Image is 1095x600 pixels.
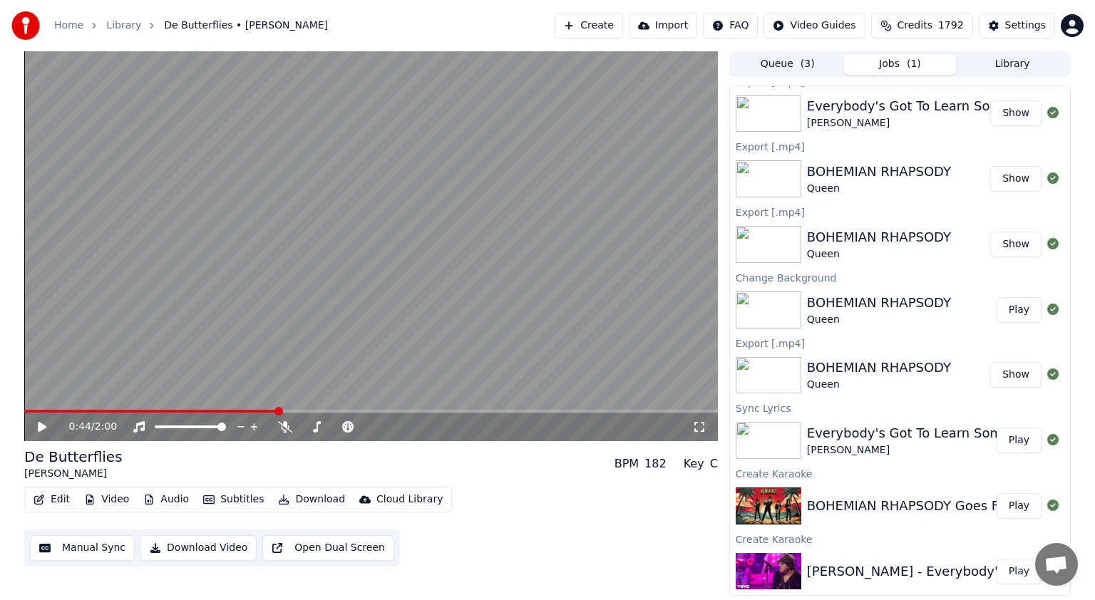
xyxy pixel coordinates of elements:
button: FAQ [703,13,758,38]
div: [PERSON_NAME] [807,116,1039,130]
div: 182 [644,455,667,472]
div: De Butterflies [24,447,123,467]
span: 0:44 [69,420,91,434]
button: Show [990,232,1042,257]
button: Open Dual Screen [262,535,394,561]
div: Everybody's Got To Learn Sometime [807,96,1039,116]
div: Export [.mp4] [730,334,1070,351]
button: Library [956,54,1069,75]
button: Video [78,490,135,510]
span: Credits [898,19,932,33]
button: Create [554,13,623,38]
div: Open de chat [1035,543,1078,586]
div: [PERSON_NAME] [807,443,1039,457]
button: Download [272,490,351,510]
button: Settings [979,13,1055,38]
div: Export [.mp4] [730,203,1070,220]
button: Play [997,297,1042,323]
div: Everybody's Got To Learn Sometime [807,423,1039,443]
div: Queen [807,378,951,392]
button: Credits1792 [871,13,973,38]
button: Show [990,100,1042,126]
img: youka [11,11,40,40]
div: Queen [807,182,951,196]
button: Subtitles [197,490,269,510]
div: Export [.mp4] [730,138,1070,155]
button: Show [990,166,1042,192]
a: Home [54,19,83,33]
button: Queue [731,54,844,75]
div: Key [684,455,704,472]
div: BOHEMIAN RHAPSODY [807,227,951,247]
button: Video Guides [764,13,865,38]
span: De Butterflies • [PERSON_NAME] [164,19,328,33]
div: BOHEMIAN RHAPSODY [807,358,951,378]
button: Edit [28,490,76,510]
div: C [710,455,718,472]
div: Create Karaoke [730,465,1070,482]
div: Queen [807,313,951,327]
div: Change Background [730,269,1070,286]
button: Show [990,362,1042,388]
span: ( 3 ) [801,57,815,71]
div: Settings [1005,19,1046,33]
a: Library [106,19,141,33]
div: BOHEMIAN RHAPSODY [807,293,951,313]
div: Create Karaoke [730,530,1070,547]
nav: breadcrumb [54,19,328,33]
button: Play [997,428,1042,453]
button: Audio [138,490,195,510]
div: BPM [615,455,639,472]
button: Manual Sync [30,535,135,561]
span: 2:00 [95,420,117,434]
button: Play [997,559,1042,584]
button: Download Video [140,535,257,561]
span: 1792 [938,19,964,33]
button: Import [629,13,697,38]
div: [PERSON_NAME] [24,467,123,481]
div: Queen [807,247,951,262]
div: Sync Lyrics [730,399,1070,416]
button: Jobs [844,54,957,75]
span: ( 1 ) [907,57,921,71]
button: Play [997,493,1042,519]
div: BOHEMIAN RHAPSODY [807,162,951,182]
div: Cloud Library [376,492,443,507]
div: / [69,420,103,434]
